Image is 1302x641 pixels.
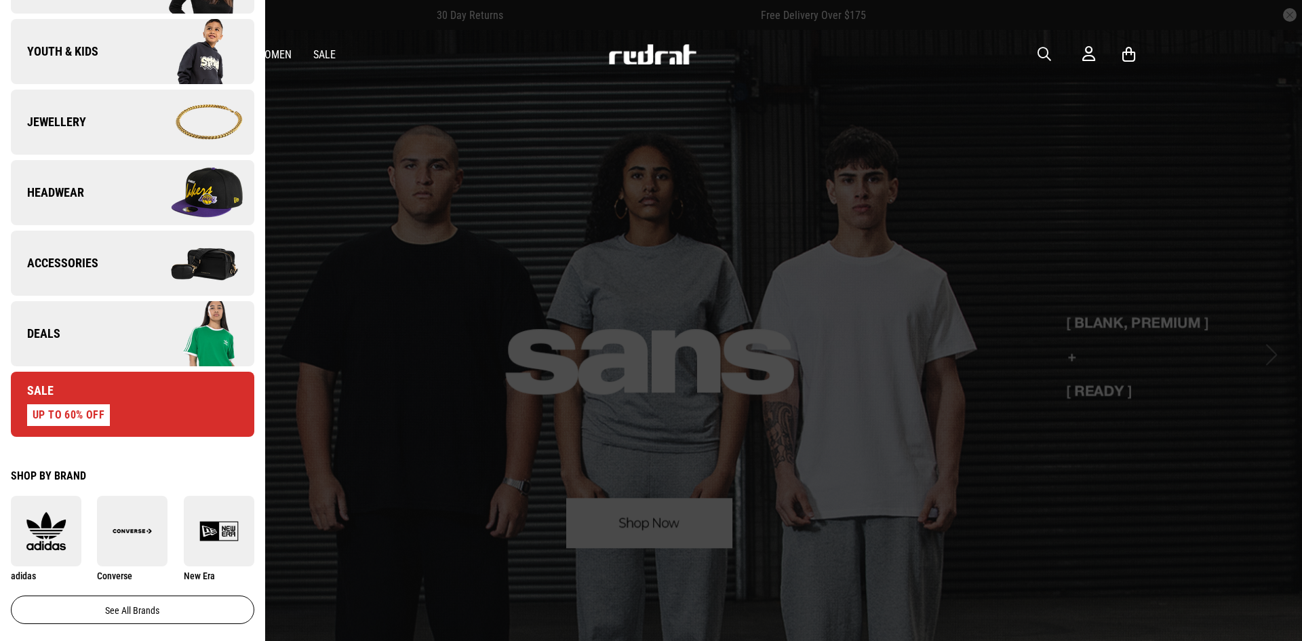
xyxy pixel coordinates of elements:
[132,300,254,368] img: Company
[11,383,54,399] span: Sale
[97,511,167,551] img: Converse
[11,43,98,60] span: Youth & Kids
[11,19,254,84] a: Youth & Kids Company
[11,5,52,46] button: Open LiveChat chat widget
[11,231,254,296] a: Accessories Company
[132,88,254,156] img: Company
[11,90,254,155] a: Jewellery Company
[132,229,254,297] img: Company
[11,160,254,225] a: Headwear Company
[11,301,254,366] a: Deals Company
[97,570,132,581] span: Converse
[256,48,292,61] a: Women
[184,511,254,551] img: New Era
[184,496,254,582] a: New Era New Era
[11,184,84,201] span: Headwear
[27,404,110,426] div: UP TO 60% OFF
[313,48,336,61] a: Sale
[11,326,60,342] span: Deals
[184,570,215,581] span: New Era
[97,496,167,582] a: Converse Converse
[11,511,81,551] img: adidas
[11,496,81,582] a: adidas adidas
[11,596,254,624] a: See all brands
[11,255,98,271] span: Accessories
[132,159,254,227] img: Company
[11,114,86,130] span: Jewellery
[11,570,36,581] span: adidas
[132,18,254,85] img: Company
[11,372,254,437] a: Sale UP TO 60% OFF
[608,44,697,64] img: Redrat logo
[11,469,254,482] div: Shop by Brand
